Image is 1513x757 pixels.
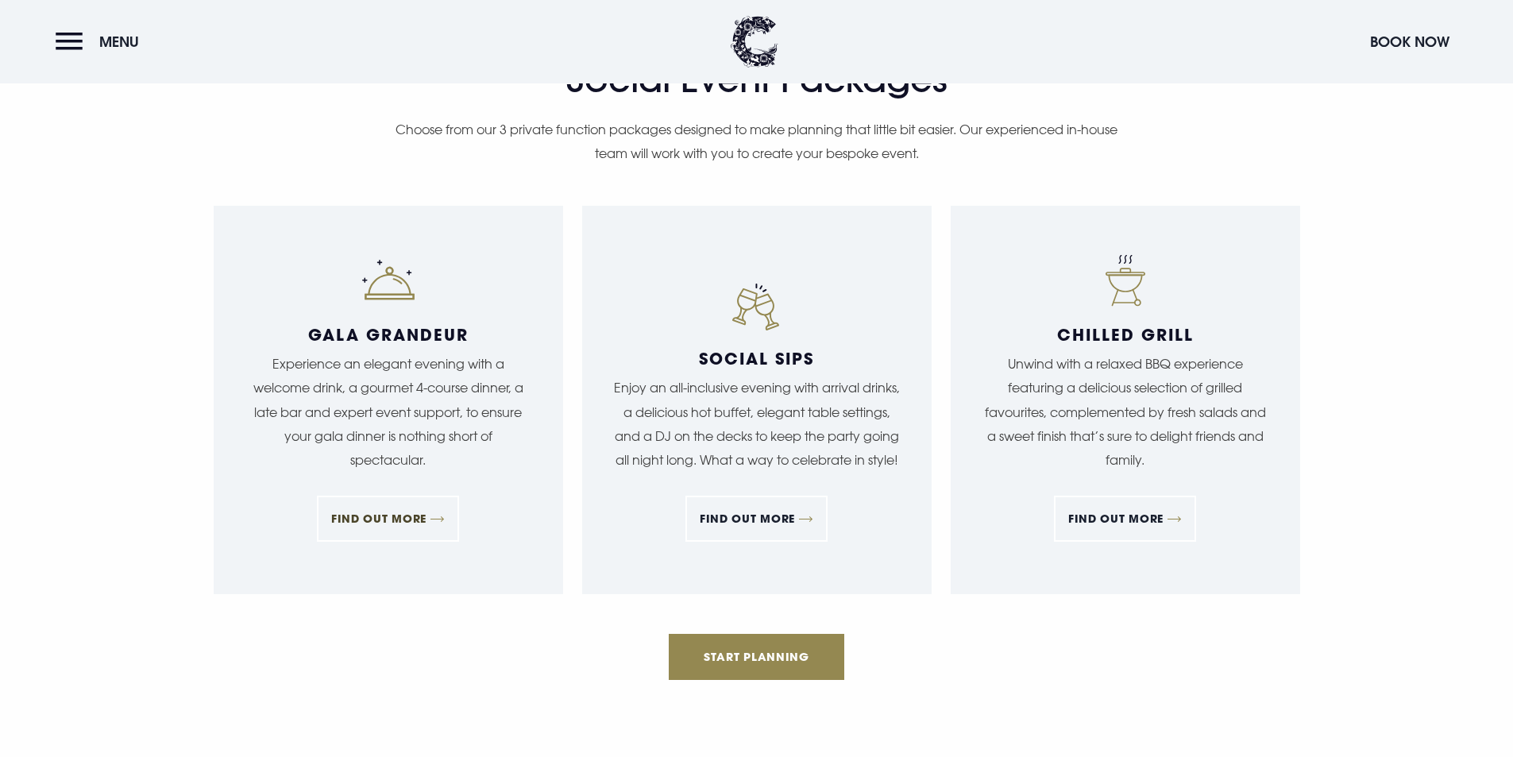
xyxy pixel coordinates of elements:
[245,352,531,473] p: Experience an elegant evening with a welcome drink, a gourmet 4-course dinner, a late bar and exp...
[1362,25,1457,59] button: Book Now
[982,352,1268,473] p: Unwind with a relaxed BBQ experience featuring a delicious selection of grilled favourites, compl...
[392,118,1122,166] p: Choose from our 3 private function packages designed to make planning that little bit easier. Our...
[1054,496,1196,542] a: FIND OUT MORE
[245,325,531,344] h3: Gala Grandeur
[99,33,139,51] span: Menu
[685,496,828,542] a: FIND OUT MORE
[56,25,147,59] button: Menu
[731,16,778,68] img: Clandeboye Lodge
[982,325,1268,344] h3: Chilled Grill
[614,376,900,473] p: Enjoy an all-inclusive evening with arrival drinks, a delicious hot buffet, elegant table setting...
[614,349,900,368] h3: Social Sips
[317,496,459,542] a: FIND OUT MORE
[669,634,845,680] a: Start Planning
